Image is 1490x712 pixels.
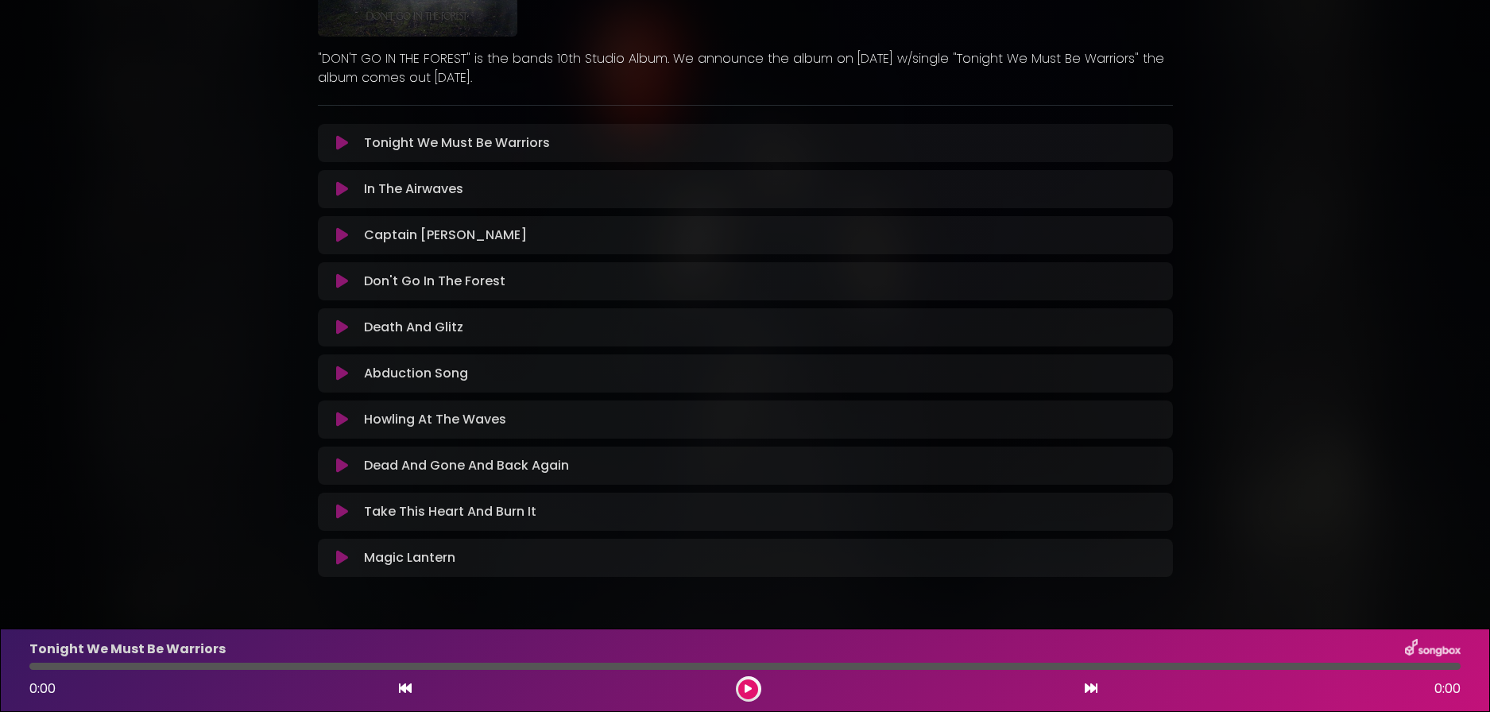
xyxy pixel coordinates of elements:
[364,133,550,153] p: Tonight We Must Be Warriors
[364,548,455,567] p: Magic Lantern
[364,456,569,475] p: Dead And Gone And Back Again
[318,49,1173,87] p: "DON'T GO IN THE FOREST" is the bands 10th Studio Album. We announce the album on [DATE] w/single...
[364,502,536,521] p: Take This Heart And Burn It
[364,318,463,337] p: Death And Glitz
[1405,639,1461,660] img: songbox-logo-white.png
[364,180,463,199] p: In The Airwaves
[29,640,226,659] p: Tonight We Must Be Warriors
[364,226,527,245] p: Captain [PERSON_NAME]
[364,364,468,383] p: Abduction Song
[364,410,506,429] p: Howling At The Waves
[364,272,505,291] p: Don't Go In The Forest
